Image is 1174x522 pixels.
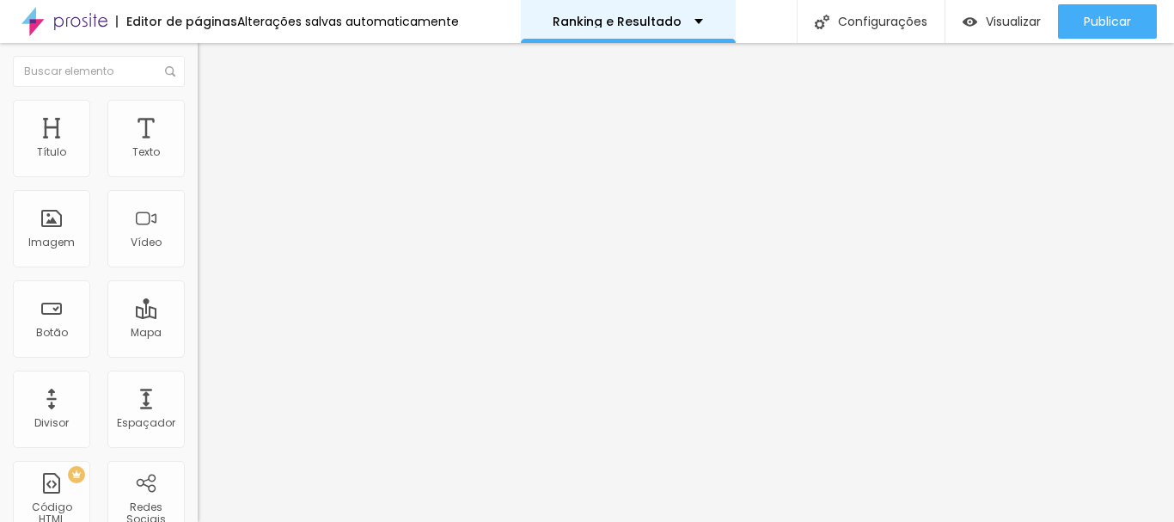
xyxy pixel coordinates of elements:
div: Vídeo [131,236,162,249]
button: Visualizar [945,4,1058,39]
div: Imagem [28,236,75,249]
div: Alterações salvas automaticamente [237,15,459,28]
div: Editor de páginas [116,15,237,28]
iframe: Editor [198,43,1174,522]
div: Título [37,146,66,158]
img: Icone [165,66,175,77]
div: Divisor [34,417,69,429]
div: Texto [132,146,160,158]
div: Espaçador [117,417,175,429]
span: Visualizar [986,15,1041,28]
div: Botão [36,327,68,339]
span: Publicar [1084,15,1131,28]
input: Buscar elemento [13,56,185,87]
div: Mapa [131,327,162,339]
img: Icone [815,15,829,29]
p: Ranking e Resultado [553,15,682,28]
button: Publicar [1058,4,1157,39]
img: view-1.svg [963,15,977,29]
